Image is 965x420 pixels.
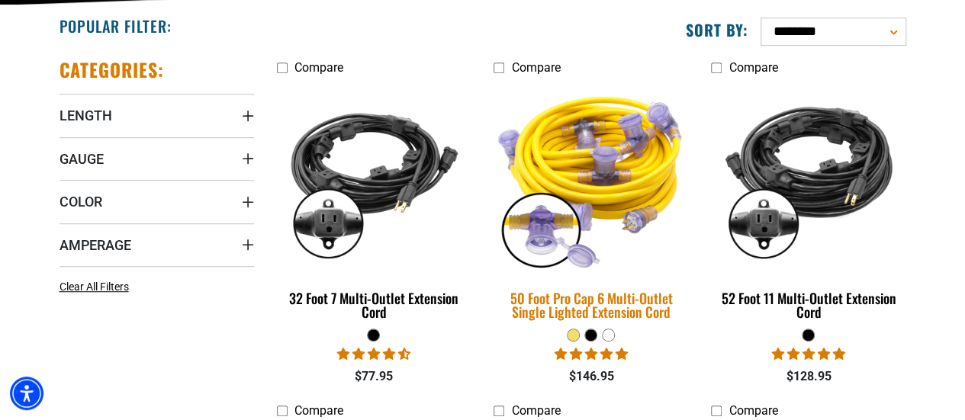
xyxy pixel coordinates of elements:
[555,347,628,361] span: 4.80 stars
[484,80,698,275] img: yellow
[511,60,560,75] span: Compare
[337,347,410,361] span: 4.68 stars
[60,281,129,293] span: Clear All Filters
[294,60,343,75] span: Compare
[60,137,254,180] summary: Gauge
[277,82,471,328] a: black 32 Foot 7 Multi-Outlet Extension Cord
[711,82,905,328] a: black 52 Foot 11 Multi-Outlet Extension Cord
[60,58,165,82] h2: Categories:
[60,180,254,223] summary: Color
[712,90,905,265] img: black
[494,82,688,328] a: yellow 50 Foot Pro Cap 6 Multi-Outlet Single Lighted Extension Cord
[60,107,112,124] span: Length
[10,377,43,410] div: Accessibility Menu
[772,347,845,361] span: 4.95 stars
[60,193,102,210] span: Color
[511,403,560,418] span: Compare
[729,60,777,75] span: Compare
[60,150,104,168] span: Gauge
[60,223,254,266] summary: Amperage
[60,16,172,36] h2: Popular Filter:
[60,279,135,295] a: Clear All Filters
[686,20,748,40] label: Sort by:
[711,291,905,319] div: 52 Foot 11 Multi-Outlet Extension Cord
[277,291,471,319] div: 32 Foot 7 Multi-Outlet Extension Cord
[294,403,343,418] span: Compare
[277,367,471,386] div: $77.95
[60,94,254,136] summary: Length
[494,367,688,386] div: $146.95
[60,236,131,254] span: Amperage
[711,367,905,386] div: $128.95
[278,90,470,265] img: black
[494,291,688,319] div: 50 Foot Pro Cap 6 Multi-Outlet Single Lighted Extension Cord
[729,403,777,418] span: Compare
